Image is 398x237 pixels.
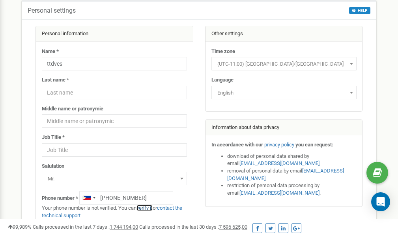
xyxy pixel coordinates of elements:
[211,76,234,84] label: Language
[42,172,187,185] span: Mr.
[206,120,362,136] div: Information about data privacy
[45,173,184,184] span: Mr.
[227,167,357,182] li: removal of personal data by email ,
[227,168,344,181] a: [EMAIL_ADDRESS][DOMAIN_NAME]
[79,191,173,205] input: +1-800-555-55-55
[295,142,333,148] strong: you can request:
[80,191,98,204] div: Telephone country code
[206,26,362,42] div: Other settings
[264,142,294,148] a: privacy policy
[349,7,370,14] button: HELP
[110,224,138,230] u: 1 744 194,00
[214,59,354,70] span: (UTC-11:00) Pacific/Midway
[42,114,187,128] input: Middle name or patronymic
[42,143,187,157] input: Job Title
[42,76,69,84] label: Last name *
[227,153,357,167] li: download of personal data shared by email ,
[211,142,263,148] strong: In accordance with our
[371,192,390,211] div: Open Intercom Messenger
[28,7,76,14] h5: Personal settings
[136,205,153,211] a: verify it
[36,26,193,42] div: Personal information
[139,224,247,230] span: Calls processed in the last 30 days :
[42,163,64,170] label: Salutation
[239,190,320,196] a: [EMAIL_ADDRESS][DOMAIN_NAME]
[42,205,182,218] a: contact the technical support
[239,160,320,166] a: [EMAIL_ADDRESS][DOMAIN_NAME]
[214,87,354,99] span: English
[211,57,357,70] span: (UTC-11:00) Pacific/Midway
[211,86,357,99] span: English
[42,57,187,70] input: Name
[42,105,103,113] label: Middle name or patronymic
[211,48,235,55] label: Time zone
[42,86,187,99] input: Last name
[42,134,65,141] label: Job Title *
[227,182,357,197] li: restriction of personal data processing by email .
[8,224,32,230] span: 99,989%
[42,205,187,219] p: Your phone number is not verified. You can or
[219,224,247,230] u: 7 596 625,00
[42,195,78,202] label: Phone number *
[33,224,138,230] span: Calls processed in the last 7 days :
[42,48,59,55] label: Name *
